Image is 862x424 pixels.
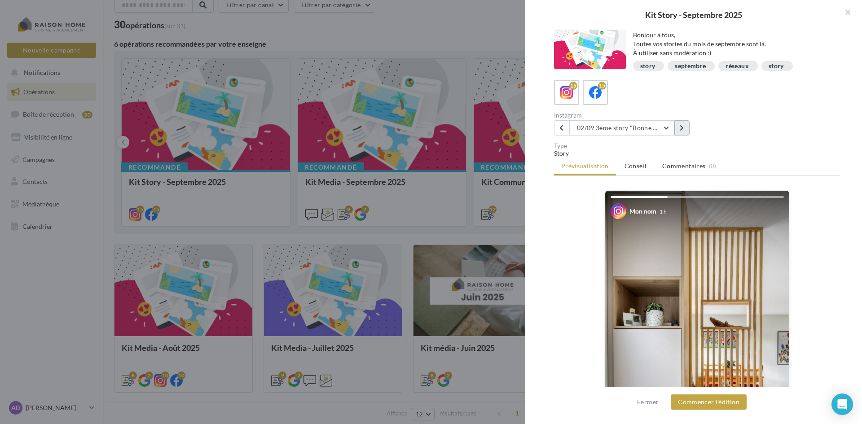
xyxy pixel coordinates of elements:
[709,162,717,170] span: (0)
[671,394,747,410] button: Commencer l'édition
[640,63,655,70] div: story
[569,120,674,136] button: 02/09 3ème story "Bonne rentrée"
[554,149,840,158] div: Story
[769,63,784,70] div: story
[633,397,662,407] button: Fermer
[554,112,694,118] div: Instagram
[831,393,853,415] div: Open Intercom Messenger
[660,208,667,215] div: 1 h
[726,63,748,70] div: réseaux
[625,162,646,170] span: Conseil
[662,162,705,170] span: Commentaires
[629,207,656,216] div: Mon nom
[569,82,577,90] div: 15
[540,11,848,19] div: Kit Story - Septembre 2025
[633,31,834,57] div: Bonjour à tous, Toutes vos stories du mois de septembre sont là. À utiliser sans modération :)
[554,143,840,149] div: Type
[675,63,706,70] div: septembre
[598,82,606,90] div: 15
